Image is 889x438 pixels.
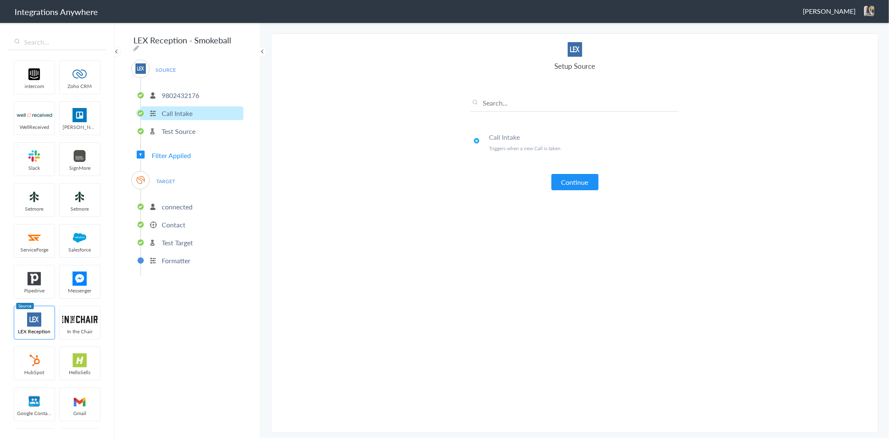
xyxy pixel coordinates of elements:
[17,272,52,286] img: pipedrive.png
[864,6,874,16] img: 487988c7-6a8b-4663-9ca8-bc595b20aa78.jpeg
[17,149,52,163] img: slack-logo.svg
[62,312,98,327] img: inch-logo.svg
[568,42,582,57] img: lex-app-logo.svg
[8,34,106,50] input: Search...
[150,64,182,76] span: SOURCE
[15,6,98,18] h1: Integrations Anywhere
[62,394,98,408] img: gmail-logo.svg
[17,231,52,245] img: serviceforge-icon.png
[14,205,55,212] span: Setmore
[135,175,146,185] img: smokeball.svg
[62,231,98,245] img: salesforce-logo.svg
[162,202,193,211] p: connected
[60,123,100,131] span: [PERSON_NAME]
[62,149,98,163] img: signmore-logo.png
[135,63,146,74] img: lex-app-logo.svg
[471,61,679,71] h4: Setup Source
[14,246,55,253] span: ServiceForge
[62,190,98,204] img: setmoreNew.jpg
[17,353,52,368] img: hubspot-logo.svg
[152,151,191,160] span: Filter Applied
[14,164,55,171] span: Slack
[162,256,190,265] p: Formatter
[17,108,52,122] img: wr-logo.svg
[17,190,52,204] img: setmoreNew.jpg
[803,6,856,16] span: [PERSON_NAME]
[60,164,100,171] span: SignMore
[60,369,100,376] span: HelloSells
[62,353,98,368] img: hs-app-logo.svg
[162,220,185,229] p: Contact
[17,394,52,408] img: googleContact_logo.png
[60,410,100,417] span: Gmail
[62,67,98,81] img: zoho-logo.svg
[62,272,98,286] img: FBM.png
[60,287,100,294] span: Messenger
[489,145,679,152] p: Triggers when a new Call is taken
[162,91,199,100] p: 9802432176
[14,83,55,90] span: intercom
[162,108,193,118] p: Call Intake
[471,98,679,112] input: Search...
[489,132,679,142] h4: Call Intake
[60,246,100,253] span: Salesforce
[14,328,55,335] span: LEX Reception
[17,67,52,81] img: intercom-logo.svg
[162,126,195,136] p: Test Source
[14,369,55,376] span: HubSpot
[551,174,599,190] button: Continue
[62,108,98,122] img: trello.png
[14,287,55,294] span: Pipedrive
[60,328,100,335] span: In the Chair
[150,176,182,187] span: TARGET
[14,410,55,417] span: Google Contacts
[162,238,193,247] p: Test Target
[60,83,100,90] span: Zoho CRM
[14,123,55,131] span: WellReceived
[60,205,100,212] span: Setmore
[17,312,52,327] img: lex-app-logo.svg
